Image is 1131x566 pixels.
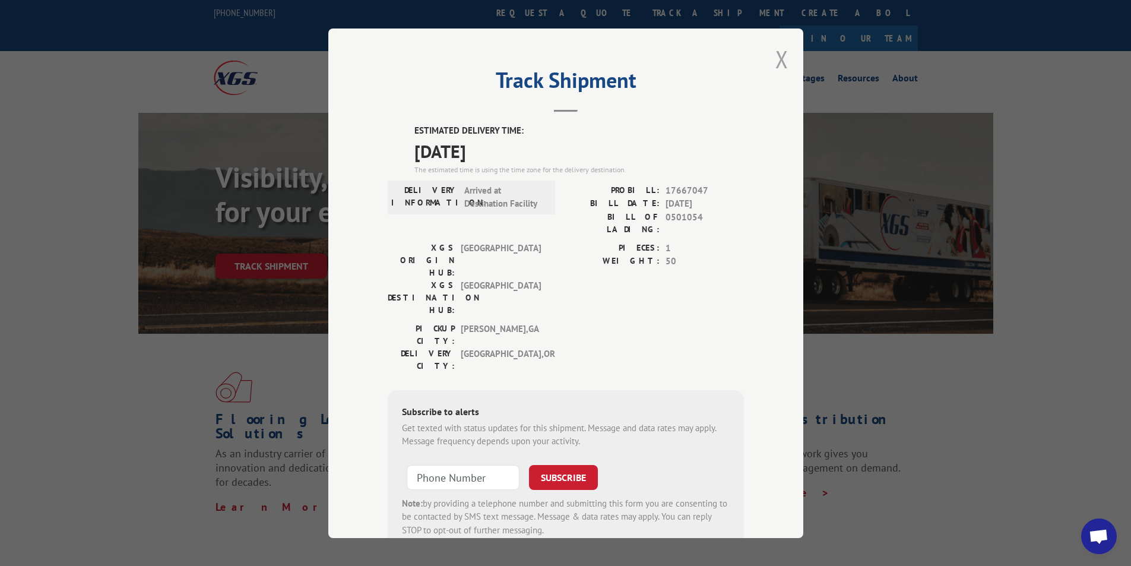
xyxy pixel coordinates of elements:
[407,464,519,489] input: Phone Number
[402,497,730,537] div: by providing a telephone number and submitting this form you are consenting to be contacted by SM...
[414,164,744,175] div: The estimated time is using the time zone for the delivery destination.
[666,255,744,268] span: 50
[414,124,744,138] label: ESTIMATED DELIVERY TIME:
[388,279,455,316] label: XGS DESTINATION HUB:
[402,497,423,508] strong: Note:
[566,184,660,197] label: PROBILL:
[388,322,455,347] label: PICKUP CITY:
[388,241,455,279] label: XGS ORIGIN HUB:
[666,241,744,255] span: 1
[666,197,744,211] span: [DATE]
[529,464,598,489] button: SUBSCRIBE
[566,197,660,211] label: BILL DATE:
[461,347,541,372] span: [GEOGRAPHIC_DATA] , OR
[388,72,744,94] h2: Track Shipment
[402,421,730,448] div: Get texted with status updates for this shipment. Message and data rates may apply. Message frequ...
[666,210,744,235] span: 0501054
[414,137,744,164] span: [DATE]
[388,347,455,372] label: DELIVERY CITY:
[464,184,544,210] span: Arrived at Destination Facility
[461,241,541,279] span: [GEOGRAPHIC_DATA]
[566,210,660,235] label: BILL OF LADING:
[461,279,541,316] span: [GEOGRAPHIC_DATA]
[1081,518,1117,554] div: Open chat
[566,241,660,255] label: PIECES:
[391,184,458,210] label: DELIVERY INFORMATION:
[402,404,730,421] div: Subscribe to alerts
[461,322,541,347] span: [PERSON_NAME] , GA
[775,43,788,75] button: Close modal
[566,255,660,268] label: WEIGHT:
[666,184,744,197] span: 17667047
